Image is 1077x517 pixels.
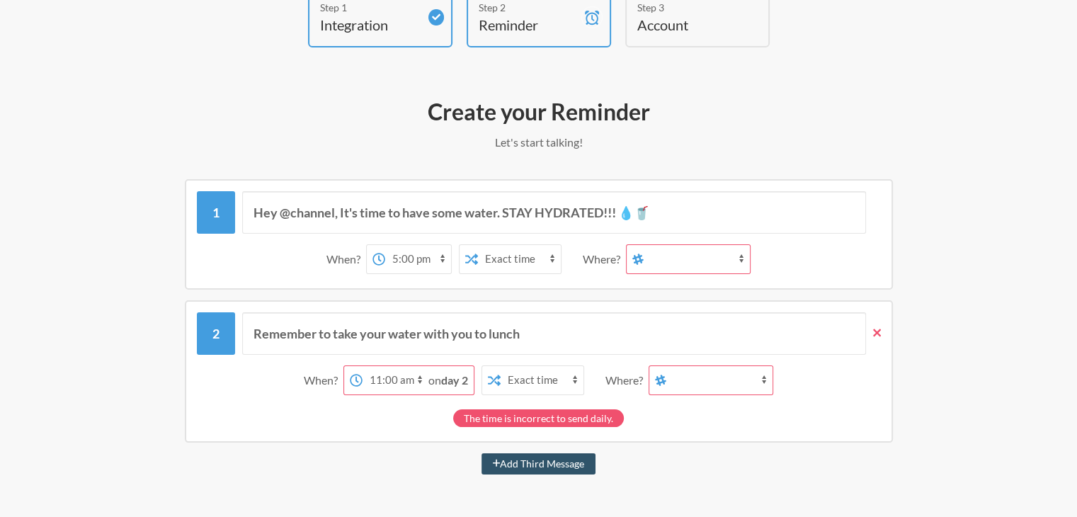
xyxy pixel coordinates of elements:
[605,365,649,395] div: Where?
[304,365,343,395] div: When?
[453,409,624,427] div: The time is incorrect to send daily.
[583,244,626,274] div: Where?
[242,312,866,355] input: Message
[242,191,866,234] input: Message
[320,15,419,35] h4: Integration
[441,373,468,387] strong: day 2
[326,244,366,274] div: When?
[128,134,950,151] p: Let's start talking!
[428,373,468,387] span: on
[637,15,736,35] h4: Account
[128,97,950,127] h2: Create your Reminder
[481,453,596,475] button: Add Third Message
[479,15,578,35] h4: Reminder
